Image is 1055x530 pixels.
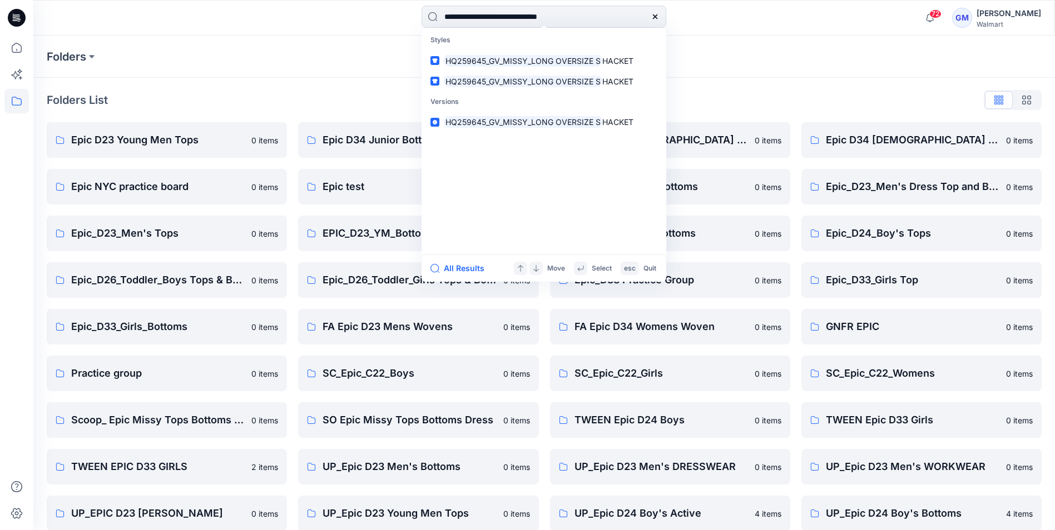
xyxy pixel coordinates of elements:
[323,226,496,241] p: EPIC_D23_YM_Bottoms
[952,8,972,28] div: GM
[47,216,287,251] a: Epic_D23_Men's Tops0 items
[71,226,245,241] p: Epic_D23_Men's Tops
[550,356,790,391] a: SC_Epic_C22_Girls0 items
[574,459,748,474] p: UP_Epic D23 Men's DRESSWEAR
[550,262,790,298] a: Epic_D33 Practice Group0 items
[801,262,1042,298] a: Epic_D33_Girls Top0 items
[503,461,530,473] p: 0 items
[251,228,278,239] p: 0 items
[444,54,602,67] mark: HQ259645_GV_MISSY_LONG OVERSIZE S
[251,321,278,333] p: 0 items
[503,321,530,333] p: 0 items
[424,112,664,132] a: HQ259645_GV_MISSY_LONG OVERSIZE SHACKET
[47,49,86,64] a: Folders
[71,506,245,521] p: UP_EPIC D23 [PERSON_NAME]
[602,117,633,127] span: HACKET
[826,132,999,148] p: Epic D34 [DEMOGRAPHIC_DATA] Tops
[47,122,287,158] a: Epic D23 Young Men Tops0 items
[1006,274,1033,286] p: 0 items
[801,309,1042,344] a: GNFR EPIC0 items
[826,459,999,474] p: UP_Epic D23 Men's WORKWEAR
[298,356,538,391] a: SC_Epic_C22_Boys0 items
[71,459,245,474] p: TWEEN EPIC D33 GIRLS
[251,414,278,426] p: 0 items
[323,459,496,474] p: UP_Epic D23 Men's Bottoms
[826,506,999,521] p: UP_Epic D24 Boy's Bottoms
[71,366,245,381] p: Practice group
[550,309,790,344] a: FA Epic D34 Womens Woven0 items
[71,179,245,194] p: Epic NYC practice board
[755,228,781,239] p: 0 items
[323,366,496,381] p: SC_Epic_C22_Boys
[643,263,656,274] p: Quit
[755,461,781,473] p: 0 items
[801,449,1042,484] a: UP_Epic D23 Men's WORKWEAR0 items
[47,92,108,108] p: Folders List
[71,319,245,334] p: Epic_D33_Girls_Bottoms
[1006,414,1033,426] p: 0 items
[755,508,781,519] p: 4 items
[755,321,781,333] p: 0 items
[574,319,748,334] p: FA Epic D34 Womens Woven
[47,356,287,391] a: Practice group0 items
[574,412,748,428] p: TWEEN Epic D24 Boys
[251,181,278,193] p: 0 items
[298,216,538,251] a: EPIC_D23_YM_Bottoms0 items
[424,71,664,92] a: HQ259645_GV_MISSY_LONG OVERSIZE SHACKET
[550,449,790,484] a: UP_Epic D23 Men's DRESSWEAR0 items
[550,402,790,438] a: TWEEN Epic D24 Boys0 items
[424,30,664,51] p: Styles
[755,134,781,146] p: 0 items
[826,412,999,428] p: TWEEN Epic D33 Girls
[977,20,1041,28] div: Walmart
[47,449,287,484] a: TWEEN EPIC D33 GIRLS2 items
[755,274,781,286] p: 0 items
[929,9,942,18] span: 72
[602,56,633,66] span: HACKET
[755,181,781,193] p: 0 items
[323,506,496,521] p: UP_Epic D23 Young Men Tops
[801,356,1042,391] a: SC_Epic_C22_Womens0 items
[444,75,602,88] mark: HQ259645_GV_MISSY_LONG OVERSIZE S
[251,461,278,473] p: 2 items
[298,402,538,438] a: SO Epic Missy Tops Bottoms Dress0 items
[251,508,278,519] p: 0 items
[298,262,538,298] a: Epic_D26_Toddler_Girls Tops & Bottoms0 items
[71,272,245,288] p: Epic_D26_Toddler_Boys Tops & Bottoms
[592,263,612,274] p: Select
[624,263,636,274] p: esc
[71,412,245,428] p: Scoop_ Epic Missy Tops Bottoms Dress
[503,414,530,426] p: 0 items
[424,92,664,112] p: Versions
[323,179,502,194] p: Epic test
[298,122,538,158] a: Epic D34 Junior Bottoms0 items
[47,169,287,204] a: Epic NYC practice board0 items
[430,262,492,275] button: All Results
[1006,461,1033,473] p: 0 items
[503,508,530,519] p: 0 items
[826,272,999,288] p: Epic_D33_Girls Top
[47,262,287,298] a: Epic_D26_Toddler_Boys Tops & Bottoms0 items
[251,368,278,379] p: 0 items
[1006,508,1033,519] p: 4 items
[323,319,496,334] p: FA Epic D23 Mens Wovens
[755,414,781,426] p: 0 items
[550,169,790,204] a: Epic_D23_Men's Bottoms0 items
[298,169,538,204] a: Epic test1 item
[1006,181,1033,193] p: 0 items
[1006,321,1033,333] p: 0 items
[826,226,999,241] p: Epic_D24_Boy's Tops
[298,309,538,344] a: FA Epic D23 Mens Wovens0 items
[47,309,287,344] a: Epic_D33_Girls_Bottoms0 items
[1006,134,1033,146] p: 0 items
[323,412,496,428] p: SO Epic Missy Tops Bottoms Dress
[602,77,633,86] span: HACKET
[1006,368,1033,379] p: 0 items
[801,216,1042,251] a: Epic_D24_Boy's Tops0 items
[1006,228,1033,239] p: 0 items
[801,169,1042,204] a: Epic_D23_Men's Dress Top and Bottoms0 items
[801,122,1042,158] a: Epic D34 [DEMOGRAPHIC_DATA] Tops0 items
[550,216,790,251] a: Epic_D24_Boy's Bottoms0 items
